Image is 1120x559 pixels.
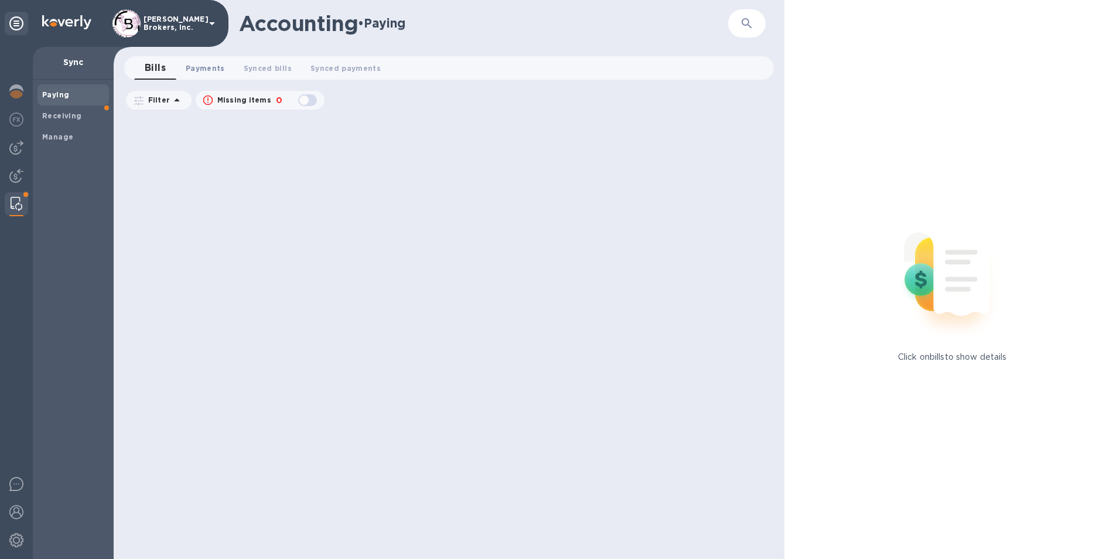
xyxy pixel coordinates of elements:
[144,95,170,105] p: Filter
[145,60,166,76] span: Bills
[9,113,23,127] img: Foreign exchange
[358,16,405,30] h2: • Paying
[276,94,282,107] p: 0
[42,15,91,29] img: Logo
[217,95,271,105] p: Missing items
[186,62,225,74] span: Payments
[42,56,104,68] p: Sync
[196,91,325,110] button: Missing items0
[144,15,202,32] p: [PERSON_NAME] Brokers, Inc.
[5,12,28,35] div: Unpin categories
[858,88,1120,559] iframe: Chat Widget
[239,11,358,36] h1: Accounting
[42,132,73,141] b: Manage
[42,90,69,99] b: Paying
[310,62,381,74] span: Synced payments
[42,111,82,120] b: Receiving
[244,62,292,74] span: Synced bills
